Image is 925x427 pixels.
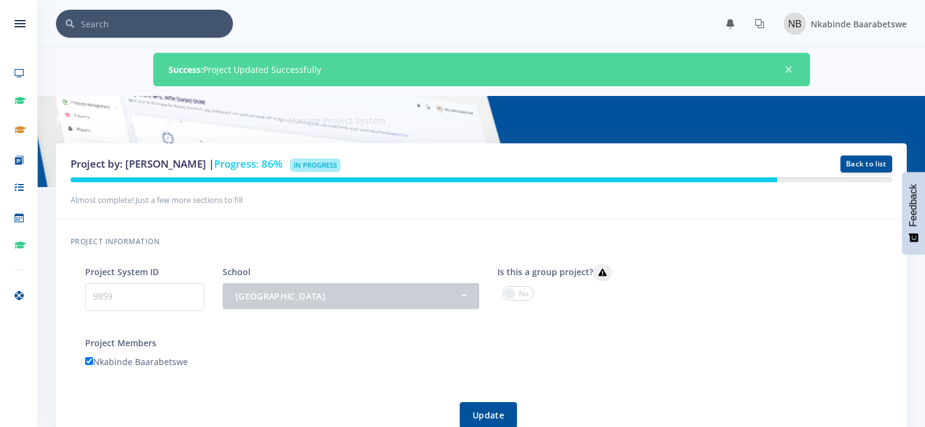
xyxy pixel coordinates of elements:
div: [GEOGRAPHIC_DATA] [235,290,460,302]
label: Project Members [85,336,156,349]
a: Back to list [840,155,892,173]
li: Manage Project System [275,114,386,127]
p: 9859 [85,283,204,311]
input: Search [81,10,233,38]
label: Is this a group project? [497,264,612,281]
small: Almost complete! Just a few more sections to fill [71,194,243,205]
a: Project Management [188,115,275,126]
div: Project Updated Successfully [153,53,810,86]
label: Project System ID [85,265,159,278]
h6: Manage Project [56,111,148,129]
span: × [783,64,795,76]
button: Freeway Park Primary School [223,283,479,309]
span: In Progress [290,159,341,172]
label: Nkabinde Baarabetswe [85,355,188,368]
span: Progress: 86% [214,157,283,171]
input: Nkabinde Baarabetswe [85,357,93,365]
label: School [223,265,251,278]
span: Feedback [908,184,919,227]
img: Image placeholder [784,13,806,35]
h6: Project information [71,234,892,250]
h3: Project by: [PERSON_NAME] | [71,156,612,172]
span: Nkabinde Baarabetswe [811,18,907,30]
button: Is this a group project? [593,264,612,281]
strong: Success: [168,64,203,75]
nav: breadcrumb [165,114,386,127]
a: Image placeholder Nkabinde Baarabetswe [774,10,907,37]
button: Feedback - Show survey [902,172,925,254]
button: Close [783,64,795,76]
